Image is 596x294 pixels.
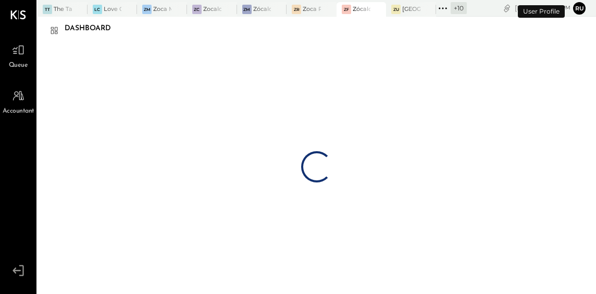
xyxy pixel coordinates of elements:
div: ZM [242,5,252,14]
div: Dashboard [65,20,121,37]
div: ZR [292,5,301,14]
div: + 10 [451,2,467,14]
div: ZC [192,5,202,14]
div: ZU [391,5,401,14]
div: copy link [502,3,512,14]
span: pm [562,4,570,11]
div: TT [43,5,52,14]
a: Accountant [1,86,36,116]
span: Queue [9,61,28,70]
span: 1 : 05 [539,3,560,13]
button: Ru [573,2,586,15]
div: ZF [342,5,351,14]
div: ZM [142,5,152,14]
div: [DATE] [515,3,570,13]
span: Accountant [3,107,34,116]
div: LC [93,5,102,14]
div: User Profile [518,5,565,18]
a: Queue [1,40,36,70]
